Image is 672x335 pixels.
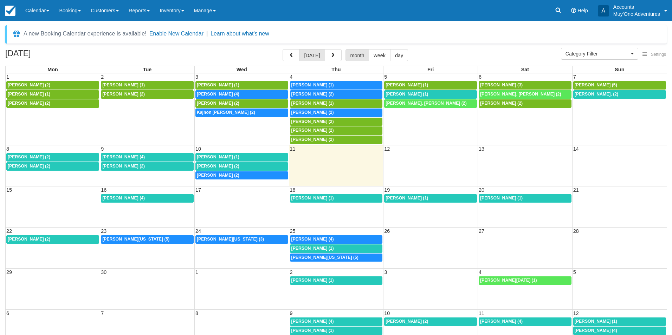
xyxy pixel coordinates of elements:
[384,99,477,108] a: [PERSON_NAME], [PERSON_NAME] (2)
[102,83,145,87] span: [PERSON_NAME] (1)
[47,67,58,72] span: Mon
[102,237,169,242] span: [PERSON_NAME][US_STATE] (5)
[427,67,434,72] span: Fri
[290,254,383,262] a: [PERSON_NAME][US_STATE] (5)
[291,196,334,201] span: [PERSON_NAME] (1)
[479,317,571,326] a: [PERSON_NAME] (4)
[6,228,13,234] span: 22
[383,187,390,193] span: 19
[197,237,264,242] span: [PERSON_NAME][US_STATE] (3)
[197,173,239,178] span: [PERSON_NAME] (2)
[573,317,666,326] a: [PERSON_NAME] (1)
[479,90,571,99] a: [PERSON_NAME], [PERSON_NAME] (2)
[573,90,666,99] a: [PERSON_NAME], (2)
[291,92,334,97] span: [PERSON_NAME] (2)
[195,146,202,152] span: 10
[100,228,107,234] span: 23
[290,99,383,108] a: [PERSON_NAME] (1)
[299,49,325,61] button: [DATE]
[5,6,15,16] img: checkfront-main-nav-mini-logo.png
[384,194,477,203] a: [PERSON_NAME] (1)
[478,146,485,152] span: 13
[615,67,624,72] span: Sun
[100,74,104,80] span: 2
[8,155,50,159] span: [PERSON_NAME] (2)
[6,235,99,244] a: [PERSON_NAME] (2)
[573,269,577,275] span: 5
[195,90,288,99] a: [PERSON_NAME] (4)
[573,228,580,234] span: 28
[561,48,638,60] button: Category Filter
[289,228,296,234] span: 25
[197,101,239,106] span: [PERSON_NAME] (2)
[290,109,383,117] a: [PERSON_NAME] (2)
[291,101,334,106] span: [PERSON_NAME] (1)
[573,187,580,193] span: 21
[195,310,199,316] span: 8
[6,187,13,193] span: 15
[290,118,383,126] a: [PERSON_NAME] (2)
[575,319,617,324] span: [PERSON_NAME] (1)
[384,317,477,326] a: [PERSON_NAME] (2)
[479,276,571,285] a: [PERSON_NAME][DATE] (1)
[613,4,660,11] p: Accounts
[383,146,390,152] span: 12
[573,310,580,316] span: 12
[6,81,99,90] a: [PERSON_NAME] (2)
[384,81,477,90] a: [PERSON_NAME] (1)
[290,81,383,90] a: [PERSON_NAME] (1)
[575,92,618,97] span: [PERSON_NAME], (2)
[331,67,341,72] span: Thu
[638,50,670,60] button: Settings
[100,310,104,316] span: 7
[101,194,194,203] a: [PERSON_NAME] (4)
[480,278,537,283] span: [PERSON_NAME][DATE] (1)
[290,126,383,135] a: [PERSON_NAME] (2)
[211,31,269,37] a: Learn about what's new
[6,269,13,275] span: 29
[478,187,485,193] span: 20
[102,164,145,169] span: [PERSON_NAME] (2)
[197,155,239,159] span: [PERSON_NAME] (1)
[386,92,428,97] span: [PERSON_NAME] (1)
[478,74,482,80] span: 6
[149,30,203,37] button: Enable New Calendar
[290,317,383,326] a: [PERSON_NAME] (4)
[291,319,334,324] span: [PERSON_NAME] (4)
[289,146,296,152] span: 11
[195,99,288,108] a: [PERSON_NAME] (2)
[100,187,107,193] span: 16
[480,319,523,324] span: [PERSON_NAME] (4)
[6,146,10,152] span: 8
[6,90,99,99] a: [PERSON_NAME] (1)
[8,164,50,169] span: [PERSON_NAME] (2)
[6,99,99,108] a: [PERSON_NAME] (2)
[384,90,477,99] a: [PERSON_NAME] (1)
[573,74,577,80] span: 7
[480,83,523,87] span: [PERSON_NAME] (3)
[24,29,147,38] div: A new Booking Calendar experience is available!
[195,162,288,171] a: [PERSON_NAME] (2)
[577,8,588,13] span: Help
[289,310,293,316] span: 9
[390,49,408,61] button: day
[386,196,428,201] span: [PERSON_NAME] (1)
[197,164,239,169] span: [PERSON_NAME] (2)
[195,74,199,80] span: 3
[291,83,334,87] span: [PERSON_NAME] (1)
[101,153,194,162] a: [PERSON_NAME] (4)
[6,153,99,162] a: [PERSON_NAME] (2)
[101,81,194,90] a: [PERSON_NAME] (1)
[369,49,390,61] button: week
[345,49,369,61] button: month
[289,187,296,193] span: 18
[6,74,10,80] span: 1
[291,328,334,333] span: [PERSON_NAME] (1)
[566,50,629,57] span: Category Filter
[101,162,194,171] a: [PERSON_NAME] (2)
[651,52,666,57] span: Settings
[8,237,50,242] span: [PERSON_NAME] (2)
[383,310,390,316] span: 10
[571,8,576,13] i: Help
[291,137,334,142] span: [PERSON_NAME] (2)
